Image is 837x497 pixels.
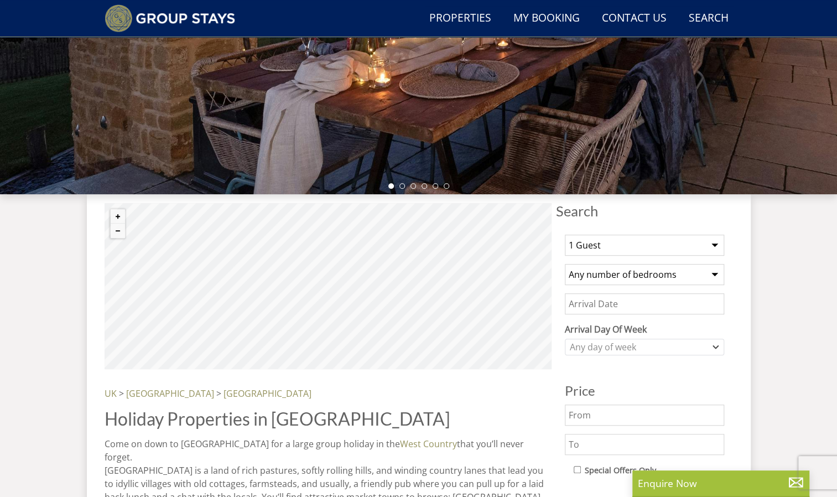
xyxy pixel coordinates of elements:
button: Zoom in [111,209,125,224]
a: My Booking [509,6,584,31]
input: Arrival Date [565,293,724,314]
p: Enquire Now [638,476,804,490]
input: From [565,405,724,426]
label: Special Offers Only [585,464,656,477]
div: Combobox [565,339,724,355]
img: Group Stays [105,4,236,32]
div: Any day of week [567,341,710,353]
input: To [565,434,724,455]
a: [GEOGRAPHIC_DATA] [126,387,214,400]
h1: Holiday Properties in [GEOGRAPHIC_DATA] [105,409,552,428]
span: > [216,387,221,400]
a: [GEOGRAPHIC_DATA] [223,387,311,400]
a: Contact Us [597,6,671,31]
span: Search [556,203,733,219]
a: Properties [425,6,496,31]
label: Arrival Day Of Week [565,323,724,336]
a: Search [684,6,733,31]
button: Zoom out [111,224,125,238]
a: West Country [400,438,457,450]
a: UK [105,387,117,400]
canvas: Map [105,203,552,369]
h3: Price [565,384,724,398]
span: > [119,387,124,400]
